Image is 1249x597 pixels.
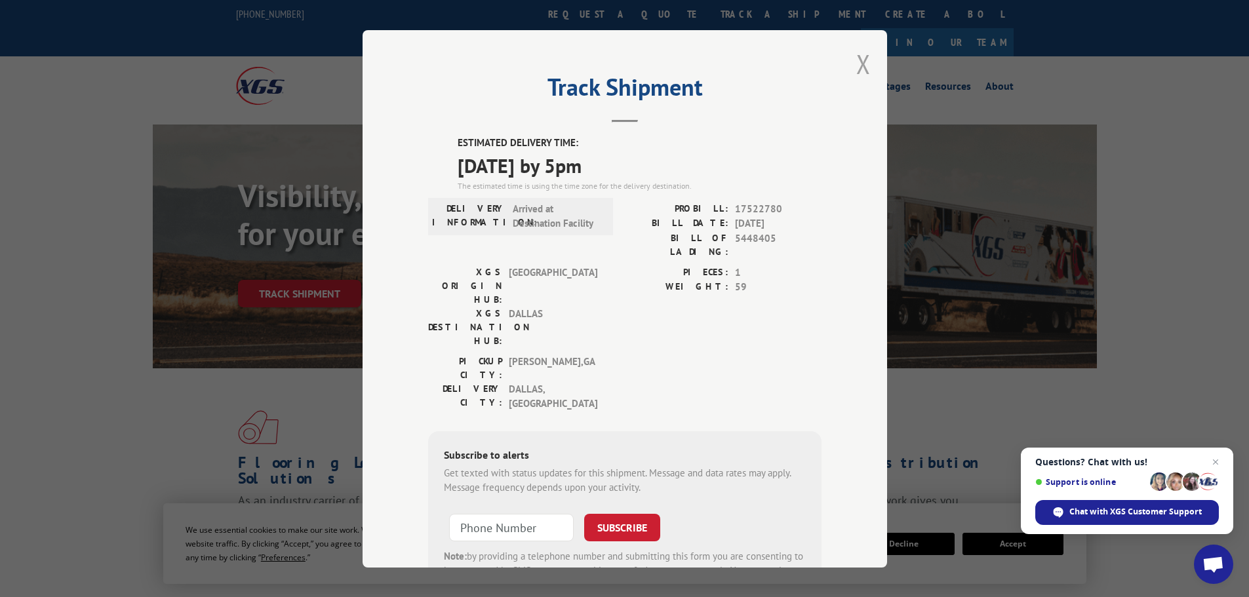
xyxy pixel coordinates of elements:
div: Subscribe to alerts [444,446,806,465]
label: XGS ORIGIN HUB: [428,265,502,306]
label: DELIVERY CITY: [428,381,502,411]
span: [GEOGRAPHIC_DATA] [509,265,597,306]
button: Close modal [856,47,871,81]
span: [PERSON_NAME] , GA [509,354,597,381]
span: [DATE] by 5pm [458,150,822,180]
label: PIECES: [625,265,728,280]
span: 1 [735,265,822,280]
div: Get texted with status updates for this shipment. Message and data rates may apply. Message frequ... [444,465,806,495]
label: DELIVERY INFORMATION: [432,201,506,231]
label: ESTIMATED DELIVERY TIME: [458,136,822,151]
label: BILL DATE: [625,216,728,231]
label: BILL OF LADING: [625,231,728,258]
span: Support is online [1035,477,1145,487]
span: DALLAS [509,306,597,347]
span: Questions? Chat with us! [1035,457,1219,467]
span: DALLAS , [GEOGRAPHIC_DATA] [509,381,597,411]
label: XGS DESTINATION HUB: [428,306,502,347]
label: WEIGHT: [625,280,728,295]
h2: Track Shipment [428,78,822,103]
span: 17522780 [735,201,822,216]
label: PICKUP CITY: [428,354,502,381]
strong: Note: [444,549,467,562]
div: Chat with XGS Customer Support [1035,500,1219,525]
div: Open chat [1194,545,1233,584]
div: by providing a telephone number and submitting this form you are consenting to be contacted by SM... [444,549,806,593]
input: Phone Number [449,513,574,541]
button: SUBSCRIBE [584,513,660,541]
span: Close chat [1208,454,1223,470]
label: PROBILL: [625,201,728,216]
span: Arrived at Destination Facility [513,201,601,231]
span: Chat with XGS Customer Support [1069,506,1202,518]
span: [DATE] [735,216,822,231]
span: 59 [735,280,822,295]
span: 5448405 [735,231,822,258]
div: The estimated time is using the time zone for the delivery destination. [458,180,822,191]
